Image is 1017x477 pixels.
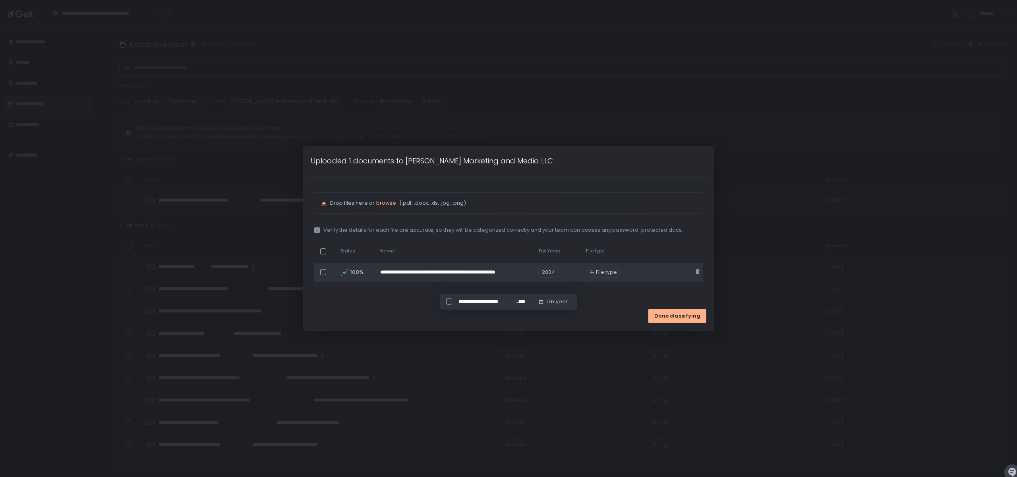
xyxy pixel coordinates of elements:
[398,200,466,207] span: (.pdf, .docx, .xls, .jpg, .png)
[538,298,568,305] button: Tax year
[350,269,363,276] span: 100%
[323,227,683,234] span: Verify the details for each file are accurate, so they will be categorized correctly and your tea...
[648,309,706,323] button: Done classifying
[538,248,560,254] span: Tax Years
[596,269,617,276] span: File type
[311,155,553,166] h1: Uploaded 1 documents to [PERSON_NAME] Marketing and Media LLC
[538,267,559,278] span: 2024
[376,200,396,207] button: browse
[330,200,696,207] p: Drop files here or
[340,248,355,254] span: Status
[654,312,700,320] span: Done classifying
[380,248,394,254] span: Name
[586,248,604,254] span: File type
